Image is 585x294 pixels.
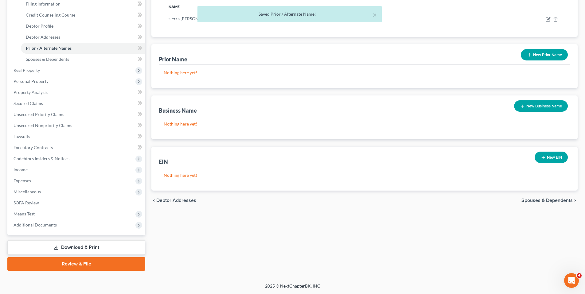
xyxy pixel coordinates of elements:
span: 4 [577,273,582,278]
a: Debtor Profile [21,21,145,32]
span: Additional Documents [14,222,57,227]
p: Nothing here yet! [164,70,565,76]
span: Prior / Alternate Names [26,45,72,51]
i: chevron_right [573,198,578,203]
a: Lawsuits [9,131,145,142]
span: Property Analysis [14,90,48,95]
span: Miscellaneous [14,189,41,194]
span: Spouses & Dependents [26,56,69,62]
a: SOFA Review [9,197,145,208]
span: Debtor Addresses [156,198,196,203]
a: Secured Claims [9,98,145,109]
a: Unsecured Priority Claims [9,109,145,120]
span: Expenses [14,178,31,183]
span: Codebtors Insiders & Notices [14,156,69,161]
button: New Prior Name [521,49,568,60]
a: Executory Contracts [9,142,145,153]
i: chevron_left [151,198,156,203]
a: Unsecured Nonpriority Claims [9,120,145,131]
span: Income [14,167,28,172]
a: Prior / Alternate Names [21,43,145,54]
button: New EIN [535,152,568,163]
span: Lawsuits [14,134,30,139]
button: × [372,11,377,18]
a: Spouses & Dependents [21,54,145,65]
span: Unsecured Priority Claims [14,112,64,117]
div: Prior Name [159,56,187,63]
div: EIN [159,158,168,165]
a: Download & Print [7,240,145,255]
p: Nothing here yet! [164,172,565,178]
a: Debtor Addresses [21,32,145,43]
button: Spouses & Dependents chevron_right [521,198,578,203]
div: Business Name [159,107,197,114]
span: Secured Claims [14,101,43,106]
span: Debtor Profile [26,23,53,29]
span: SOFA Review [14,200,39,205]
span: Debtor Addresses [26,34,60,40]
a: Review & File [7,257,145,271]
a: Property Analysis [9,87,145,98]
span: Executory Contracts [14,145,53,150]
span: Filing Information [26,1,60,6]
button: New Business Name [514,100,568,112]
p: Nothing here yet! [164,121,565,127]
span: Personal Property [14,79,49,84]
th: Name [164,1,443,13]
button: chevron_left Debtor Addresses [151,198,196,203]
iframe: Intercom live chat [564,273,579,288]
span: Unsecured Nonpriority Claims [14,123,72,128]
div: Saved Prior / Alternate Name! [202,11,377,17]
span: Spouses & Dependents [521,198,573,203]
span: Real Property [14,68,40,73]
div: 2025 © NextChapterBK, INC [118,283,468,294]
span: Means Test [14,211,35,216]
